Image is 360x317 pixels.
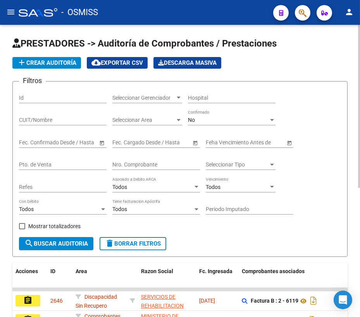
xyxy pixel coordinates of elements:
[112,95,175,101] span: Seleccionar Gerenciador
[23,296,33,305] mat-icon: assignment
[199,298,215,304] span: [DATE]
[76,268,87,274] span: Area
[16,268,38,274] span: Acciones
[158,59,217,66] span: Descarga Masiva
[91,58,101,67] mat-icon: cloud_download
[344,7,354,17] mat-icon: person
[17,59,76,66] span: Crear Auditoría
[19,139,47,146] input: Fecha inicio
[91,59,143,66] span: Exportar CSV
[12,57,81,69] button: Crear Auditoría
[112,184,127,190] span: Todos
[105,239,114,248] mat-icon: delete
[87,57,148,69] button: Exportar CSV
[54,139,92,146] input: Fecha fin
[112,139,141,146] input: Fecha inicio
[141,293,193,309] div: - 30714134368
[12,38,277,49] span: PRESTADORES -> Auditoría de Comprobantes / Prestaciones
[112,117,175,123] span: Seleccionar Area
[153,57,221,69] app-download-masive: Descarga masiva de comprobantes (adjuntos)
[61,4,98,21] span: - OSMISS
[105,240,161,247] span: Borrar Filtros
[76,294,117,309] span: Discapacidad Sin Recupero
[24,240,88,247] span: Buscar Auditoria
[188,117,195,123] span: No
[100,237,166,250] button: Borrar Filtros
[19,75,46,86] h3: Filtros
[239,263,353,297] datatable-header-cell: Comprobantes asociados
[50,298,63,304] span: 2646
[191,139,199,147] button: Open calendar
[112,206,127,212] span: Todos
[251,298,298,304] strong: Factura B : 2 - 6119
[6,7,16,17] mat-icon: menu
[334,291,352,309] div: Open Intercom Messenger
[24,239,34,248] mat-icon: search
[153,57,221,69] button: Descarga Masiva
[147,139,185,146] input: Fecha fin
[17,58,26,67] mat-icon: add
[308,294,319,307] i: Descargar documento
[141,268,173,274] span: Razon Social
[19,206,34,212] span: Todos
[206,184,220,190] span: Todos
[285,139,293,147] button: Open calendar
[196,263,239,297] datatable-header-cell: Fc. Ingresada
[72,263,127,297] datatable-header-cell: Area
[19,237,93,250] button: Buscar Auditoria
[98,139,106,147] button: Open calendar
[28,222,81,231] span: Mostrar totalizadores
[199,268,233,274] span: Fc. Ingresada
[138,263,196,297] datatable-header-cell: Razon Social
[206,161,269,168] span: Seleccionar Tipo
[12,263,47,297] datatable-header-cell: Acciones
[242,268,305,274] span: Comprobantes asociados
[50,268,55,274] span: ID
[47,263,72,297] datatable-header-cell: ID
